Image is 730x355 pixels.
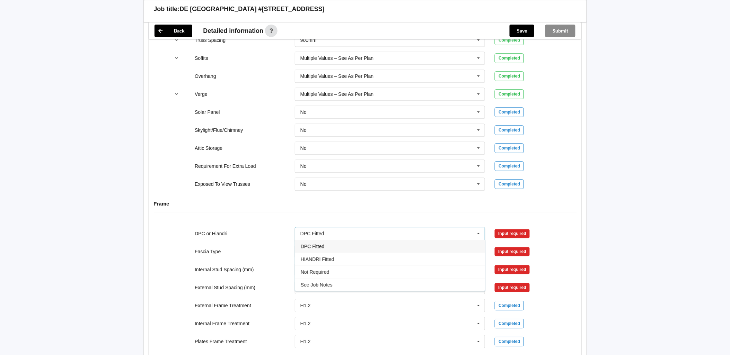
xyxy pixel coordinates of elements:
div: H1.2 [300,303,311,308]
div: Completed [495,53,524,63]
div: 900mm [300,38,317,43]
label: Internal Frame Treatment [195,321,249,326]
div: Completed [495,319,524,328]
label: Attic Storage [195,145,222,151]
div: Completed [495,125,524,135]
h4: Frame [154,200,577,207]
div: Input required [495,265,530,274]
span: Not Required [301,269,329,275]
button: reference-toggle [170,52,183,64]
label: Soffits [195,55,208,61]
span: DPC Fitted [301,244,324,249]
div: No [300,182,307,186]
label: DPC or Hiandri [195,231,227,236]
div: Completed [495,71,524,81]
div: Completed [495,107,524,117]
div: Completed [495,179,524,189]
div: Completed [495,89,524,99]
div: H1.2 [300,339,311,344]
div: Input required [495,283,530,292]
h3: Job title: [154,5,180,13]
label: External Stud Spacing (mm) [195,285,255,290]
label: Truss Spacing [195,37,226,43]
label: Plates Frame Treatment [195,339,247,344]
label: Fascia Type [195,249,221,254]
div: Multiple Values – See As Per Plan [300,56,373,61]
div: Completed [495,337,524,346]
span: Detailed information [203,28,264,34]
label: Solar Panel [195,109,220,115]
div: No [300,128,307,133]
div: Multiple Values – See As Per Plan [300,92,373,97]
span: HIANDRI Fitted [301,256,334,262]
div: No [300,110,307,115]
label: Internal Stud Spacing (mm) [195,267,254,272]
span: See Job Notes [301,282,333,288]
div: Completed [495,35,524,45]
div: Input required [495,229,530,238]
div: Multiple Values – See As Per Plan [300,74,373,79]
div: H1.2 [300,321,311,326]
button: reference-toggle [170,34,183,46]
div: Completed [495,143,524,153]
label: Exposed To View Trusses [195,181,250,187]
button: reference-toggle [170,88,183,100]
label: Overhang [195,73,216,79]
label: Skylight/Flue/Chimney [195,127,243,133]
div: Input required [495,247,530,256]
div: Completed [495,301,524,310]
div: No [300,164,307,169]
button: Back [155,25,192,37]
label: External Frame Treatment [195,303,251,308]
label: Verge [195,91,208,97]
label: Requirement For Extra Load [195,163,256,169]
div: No [300,146,307,151]
button: Save [510,25,534,37]
h3: DE [GEOGRAPHIC_DATA] #[STREET_ADDRESS] [180,5,325,13]
div: Completed [495,161,524,171]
